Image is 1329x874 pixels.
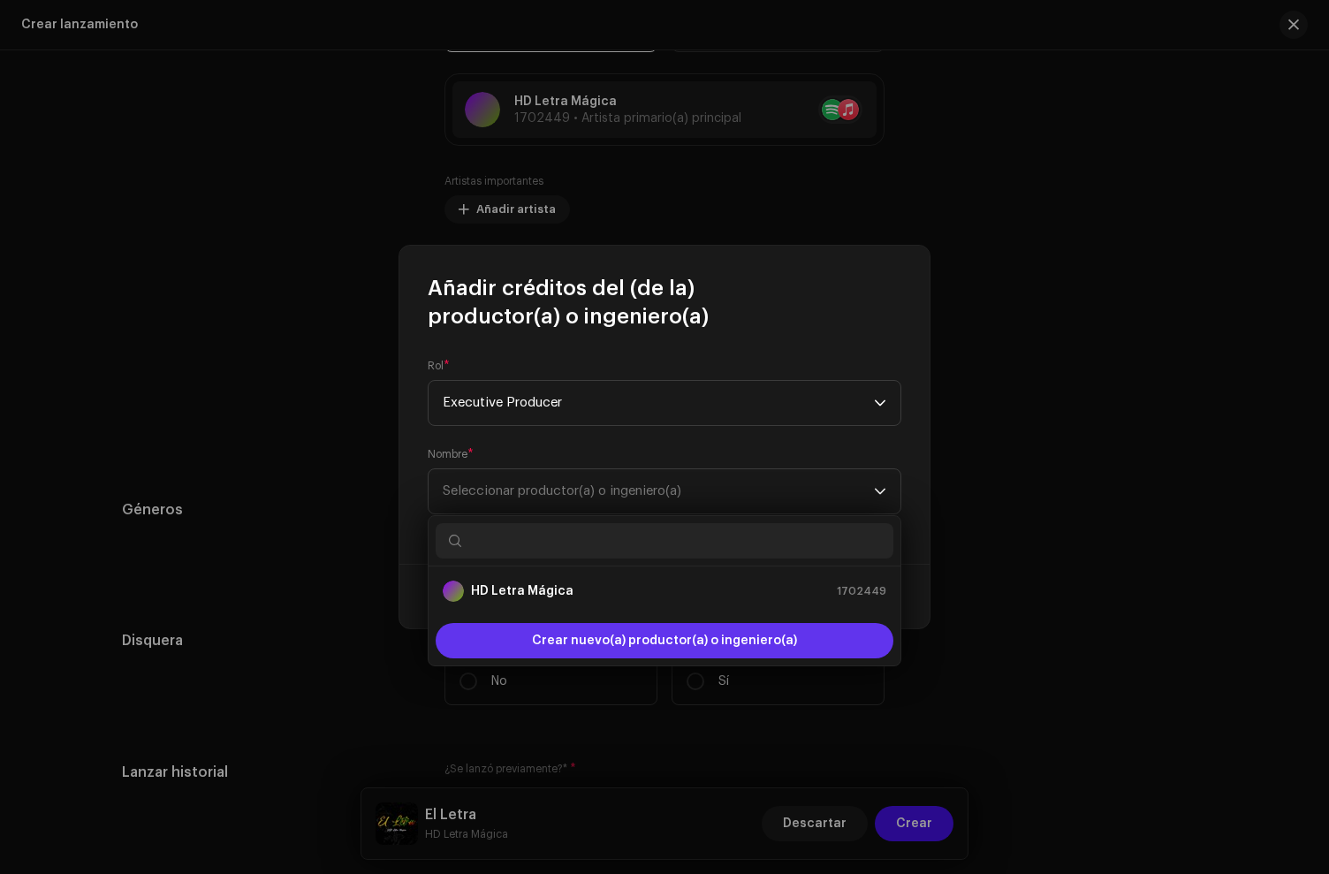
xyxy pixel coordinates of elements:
label: Rol [428,359,450,373]
div: dropdown trigger [874,469,886,513]
ul: Option List [429,566,900,616]
span: Añadir créditos del (de la) productor(a) o ingeniero(a) [428,274,901,331]
span: Seleccionar productor(a) o ingeniero(a) [443,469,874,513]
li: HD Letra Mágica [436,574,893,609]
div: dropdown trigger [874,381,886,425]
span: 1702449 [837,582,886,600]
span: Seleccionar productor(a) o ingeniero(a) [443,484,681,498]
span: Crear nuevo(a) productor(a) o ingeniero(a) [532,623,797,658]
strong: HD Letra Mágica [471,582,573,600]
span: Executive Producer [443,381,874,425]
label: Nombre [428,447,474,461]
